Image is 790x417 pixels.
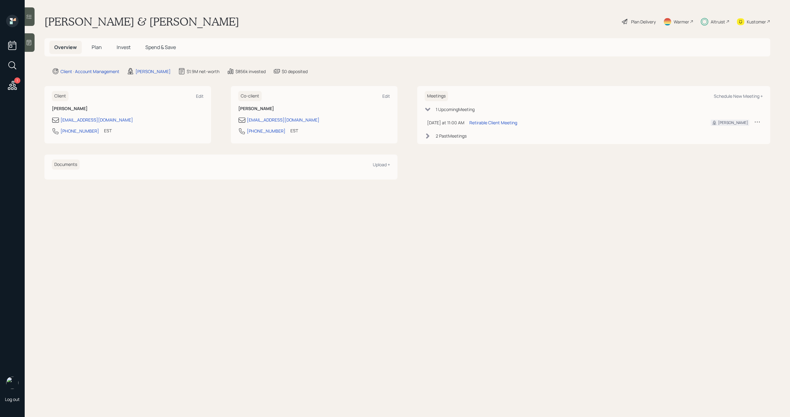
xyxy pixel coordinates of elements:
[238,91,262,101] h6: Co-client
[469,119,517,126] div: Retirable Client Meeting
[282,68,308,75] div: $0 deposited
[52,106,204,111] h6: [PERSON_NAME]
[92,44,102,51] span: Plan
[290,127,298,134] div: EST
[52,159,80,170] h6: Documents
[247,117,319,123] div: [EMAIL_ADDRESS][DOMAIN_NAME]
[5,396,20,402] div: Log out
[54,44,77,51] span: Overview
[196,93,204,99] div: Edit
[425,91,448,101] h6: Meetings
[436,106,475,113] div: 1 Upcoming Meeting
[14,77,20,84] div: 1
[117,44,131,51] span: Invest
[674,19,689,25] div: Warmer
[52,91,69,101] h6: Client
[60,68,119,75] div: Client · Account Management
[436,133,467,139] div: 2 Past Meeting s
[6,377,19,389] img: michael-russo-headshot.png
[44,15,239,28] h1: [PERSON_NAME] & [PERSON_NAME]
[373,162,390,167] div: Upload +
[235,68,266,75] div: $856k invested
[187,68,219,75] div: $1.9M net-worth
[718,120,748,126] div: [PERSON_NAME]
[382,93,390,99] div: Edit
[60,128,99,134] div: [PHONE_NUMBER]
[714,93,763,99] div: Schedule New Meeting +
[104,127,112,134] div: EST
[427,119,464,126] div: [DATE] at 11:00 AM
[631,19,656,25] div: Plan Delivery
[747,19,766,25] div: Kustomer
[145,44,176,51] span: Spend & Save
[135,68,171,75] div: [PERSON_NAME]
[711,19,725,25] div: Altruist
[238,106,390,111] h6: [PERSON_NAME]
[247,128,285,134] div: [PHONE_NUMBER]
[60,117,133,123] div: [EMAIL_ADDRESS][DOMAIN_NAME]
